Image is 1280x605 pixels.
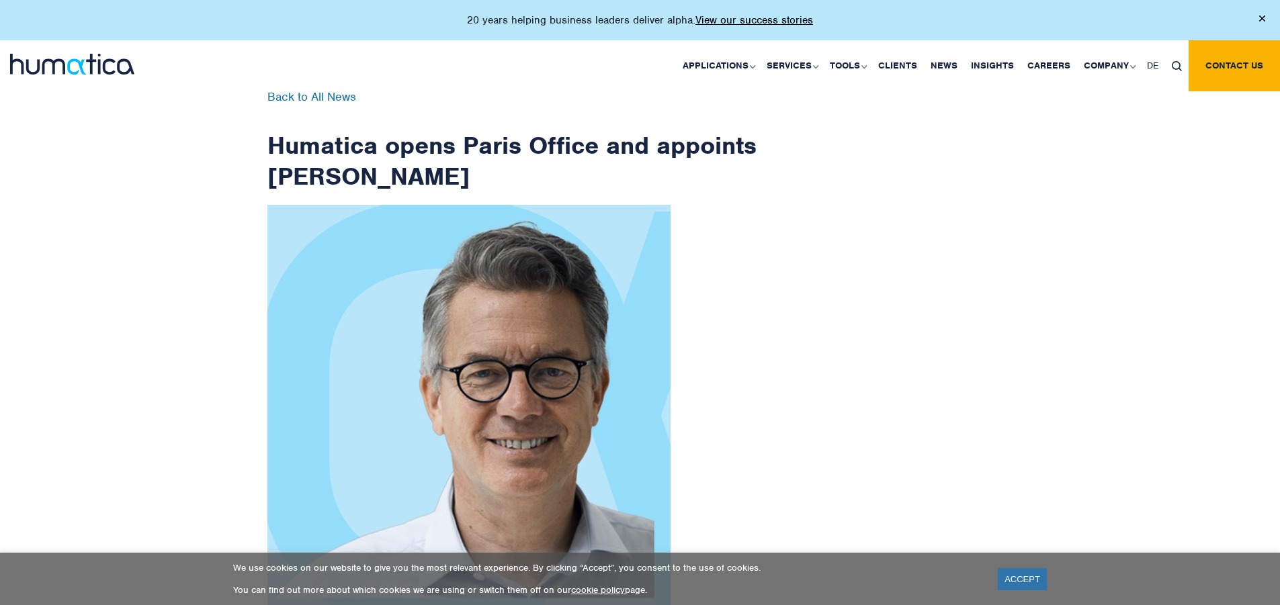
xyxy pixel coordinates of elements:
a: cookie policy [571,584,625,596]
a: Insights [964,40,1021,91]
p: We use cookies on our website to give you the most relevant experience. By clicking “Accept”, you... [233,562,981,573]
h1: Humatica opens Paris Office and appoints [PERSON_NAME] [267,91,758,191]
span: DE [1147,60,1158,71]
a: News [924,40,964,91]
a: Applications [676,40,760,91]
a: View our success stories [695,13,813,27]
a: DE [1140,40,1165,91]
p: 20 years helping business leaders deliver alpha. [467,13,813,27]
a: Services [760,40,823,91]
img: search_icon [1172,61,1182,71]
a: Clients [871,40,924,91]
a: Careers [1021,40,1077,91]
a: Back to All News [267,89,356,104]
a: ACCEPT [998,568,1047,590]
a: Contact us [1189,40,1280,91]
img: logo [10,54,134,75]
a: Company [1077,40,1140,91]
a: Tools [823,40,871,91]
p: You can find out more about which cookies we are using or switch them off on our page. [233,584,981,596]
